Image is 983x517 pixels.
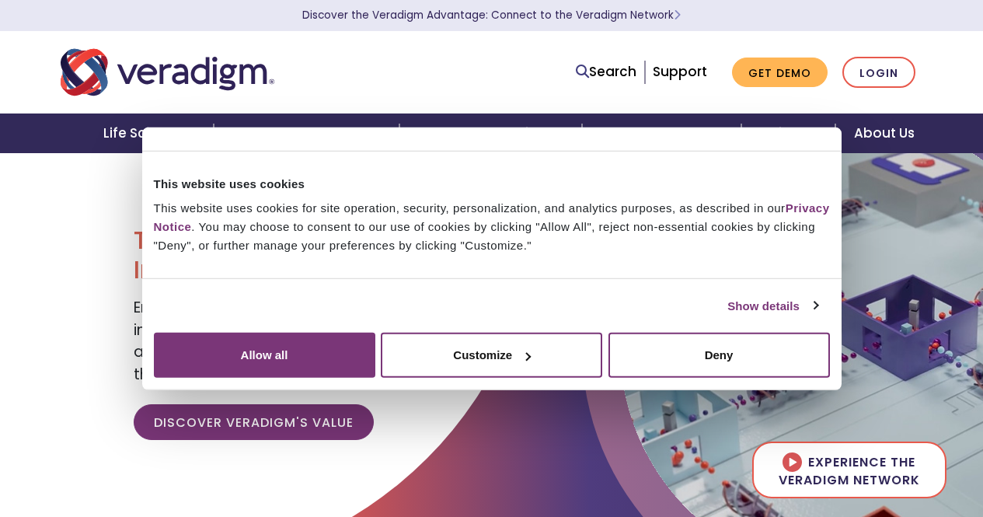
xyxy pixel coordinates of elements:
[653,62,707,81] a: Support
[608,333,830,378] button: Deny
[727,296,817,315] a: Show details
[576,61,636,82] a: Search
[134,225,479,285] h1: Transforming Health, Insightfully®
[154,201,830,233] a: Privacy Notice
[214,114,399,153] a: Health Plans + Payers
[399,114,581,153] a: Healthcare Providers
[842,57,915,89] a: Login
[741,114,835,153] a: Insights
[134,297,476,385] span: Empowering our clients with trusted data, insights, and solutions to help reduce costs and improv...
[732,58,828,88] a: Get Demo
[61,47,274,98] img: Veradigm logo
[85,114,214,153] a: Life Sciences
[582,114,741,153] a: Health IT Vendors
[154,333,375,378] button: Allow all
[381,333,602,378] button: Customize
[154,199,830,255] div: This website uses cookies for site operation, security, personalization, and analytics purposes, ...
[835,114,933,153] a: About Us
[674,8,681,23] span: Learn More
[134,404,374,440] a: Discover Veradigm's Value
[154,174,830,193] div: This website uses cookies
[302,8,681,23] a: Discover the Veradigm Advantage: Connect to the Veradigm NetworkLearn More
